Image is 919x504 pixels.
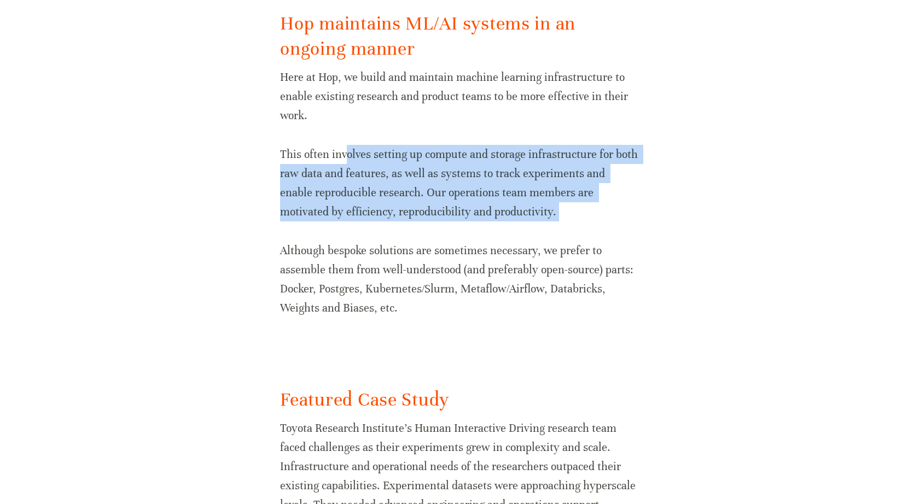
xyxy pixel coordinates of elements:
p: Although bespoke solutions are sometimes necessary, we prefer to assemble them from well-understo... [280,241,638,318]
p: Here at Hop, we build and maintain machine learning infrastructure to enable existing research an... [280,68,638,126]
h2: Hop maintains ML/AI systems in an ongoing manner [280,11,638,62]
h2: Featured Case Study [280,387,638,413]
p: This often involves setting up compute and storage infrastructure for both raw data and features,... [280,145,638,222]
